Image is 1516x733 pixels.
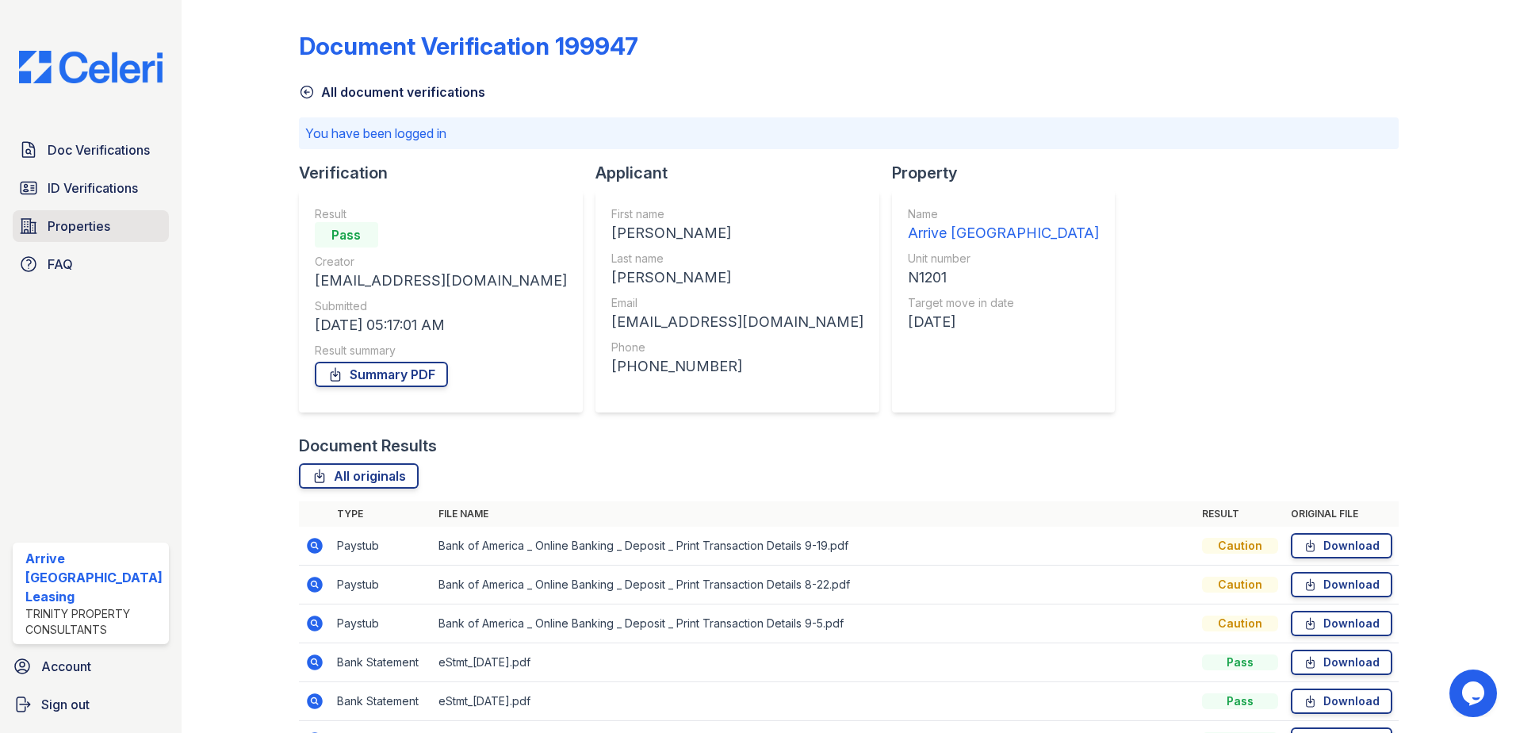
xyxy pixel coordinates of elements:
[315,270,567,292] div: [EMAIL_ADDRESS][DOMAIN_NAME]
[1202,616,1278,631] div: Caution
[908,267,1099,289] div: N1201
[6,650,175,682] a: Account
[331,604,432,643] td: Paystub
[48,140,150,159] span: Doc Verifications
[1291,572,1392,597] a: Download
[611,251,863,267] div: Last name
[315,362,448,387] a: Summary PDF
[331,501,432,527] th: Type
[611,340,863,355] div: Phone
[611,206,863,222] div: First name
[25,549,163,606] div: Arrive [GEOGRAPHIC_DATA] Leasing
[25,606,163,638] div: Trinity Property Consultants
[908,295,1099,311] div: Target move in date
[331,527,432,566] td: Paystub
[6,689,175,720] a: Sign out
[611,355,863,378] div: [PHONE_NUMBER]
[1449,670,1500,717] iframe: chat widget
[315,254,567,270] div: Creator
[41,657,91,676] span: Account
[299,435,437,457] div: Document Results
[595,162,892,184] div: Applicant
[305,124,1393,143] p: You have been logged in
[13,248,169,280] a: FAQ
[1202,538,1278,554] div: Caution
[299,83,485,102] a: All document verifications
[299,32,638,60] div: Document Verification 199947
[908,222,1099,244] div: Arrive [GEOGRAPHIC_DATA]
[908,206,1099,222] div: Name
[1291,611,1392,636] a: Download
[315,314,567,336] div: [DATE] 05:17:01 AM
[41,695,90,714] span: Sign out
[432,682,1196,721] td: eStmt_[DATE].pdf
[432,527,1196,566] td: Bank of America _ Online Banking _ Deposit _ Print Transaction Details 9-19.pdf
[611,311,863,333] div: [EMAIL_ADDRESS][DOMAIN_NAME]
[331,682,432,721] td: Bank Statement
[611,267,863,289] div: [PERSON_NAME]
[1291,689,1392,714] a: Download
[331,566,432,604] td: Paystub
[13,134,169,166] a: Doc Verifications
[1202,577,1278,593] div: Caution
[1196,501,1284,527] th: Result
[611,222,863,244] div: [PERSON_NAME]
[1284,501,1399,527] th: Original file
[315,222,378,248] div: Pass
[908,251,1099,267] div: Unit number
[315,298,567,314] div: Submitted
[432,501,1196,527] th: File name
[13,172,169,204] a: ID Verifications
[48,255,73,274] span: FAQ
[611,295,863,311] div: Email
[299,162,595,184] div: Verification
[13,210,169,242] a: Properties
[331,643,432,682] td: Bank Statement
[432,566,1196,604] td: Bank of America _ Online Banking _ Deposit _ Print Transaction Details 8-22.pdf
[299,463,419,489] a: All originals
[432,604,1196,643] td: Bank of America _ Online Banking _ Deposit _ Print Transaction Details 9-5.pdf
[1291,533,1392,558] a: Download
[908,311,1099,333] div: [DATE]
[6,51,175,83] img: CE_Logo_Blue-a8612792a0a2168367f1c8372b55b34899dd931a85d93a1a3d3e32e68fde9ad4.png
[315,343,567,359] div: Result summary
[48,217,110,236] span: Properties
[1202,654,1278,670] div: Pass
[892,162,1127,184] div: Property
[315,206,567,222] div: Result
[1291,650,1392,675] a: Download
[432,643,1196,682] td: eStmt_[DATE].pdf
[1202,693,1278,709] div: Pass
[908,206,1099,244] a: Name Arrive [GEOGRAPHIC_DATA]
[48,178,138,198] span: ID Verifications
